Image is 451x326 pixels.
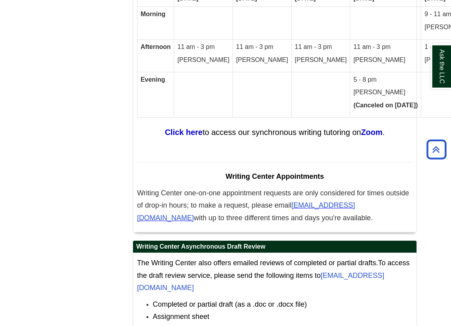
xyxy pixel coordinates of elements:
[203,128,361,137] span: to access our synchronous writing tutoring on
[353,75,418,84] p: 5 - 8 pm
[383,128,385,137] span: .
[361,128,382,137] a: Zoom
[137,189,409,210] span: Writing Center one-on-one appointment requests are only considered for times outside of drop-in h...
[177,56,229,65] p: [PERSON_NAME]
[153,313,209,320] span: Assignment sheet
[194,214,373,222] span: with up to three different times and days you're available.
[424,144,449,155] a: Back to Top
[353,88,418,97] p: [PERSON_NAME]
[141,76,165,83] strong: Evening
[137,202,355,221] a: [EMAIL_ADDRESS][DOMAIN_NAME]
[165,128,203,137] a: Click here
[133,241,417,253] h2: Writing Center Asynchronous Draft Review
[137,259,378,267] span: The Writing Center also offers emailed reviews of completed or partial drafts.
[353,43,418,52] p: 11 am - 3 pm
[295,56,347,65] p: [PERSON_NAME]
[353,102,418,109] strong: (Canceled on [DATE])
[226,172,324,180] span: Writing Center Appointments
[236,56,288,65] p: [PERSON_NAME]
[353,56,418,65] p: [PERSON_NAME]
[137,259,410,292] span: To access the draft review service, please send the following items to
[141,11,165,17] strong: Morning
[153,300,307,308] span: Completed or partial draft (as a .doc or .docx file)
[141,43,171,50] strong: Afternoon
[137,201,355,222] span: [EMAIL_ADDRESS][DOMAIN_NAME]
[177,43,229,52] p: 11 am - 3 pm
[295,43,347,52] p: 11 am - 3 pm
[236,43,288,52] p: 11 am - 3 pm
